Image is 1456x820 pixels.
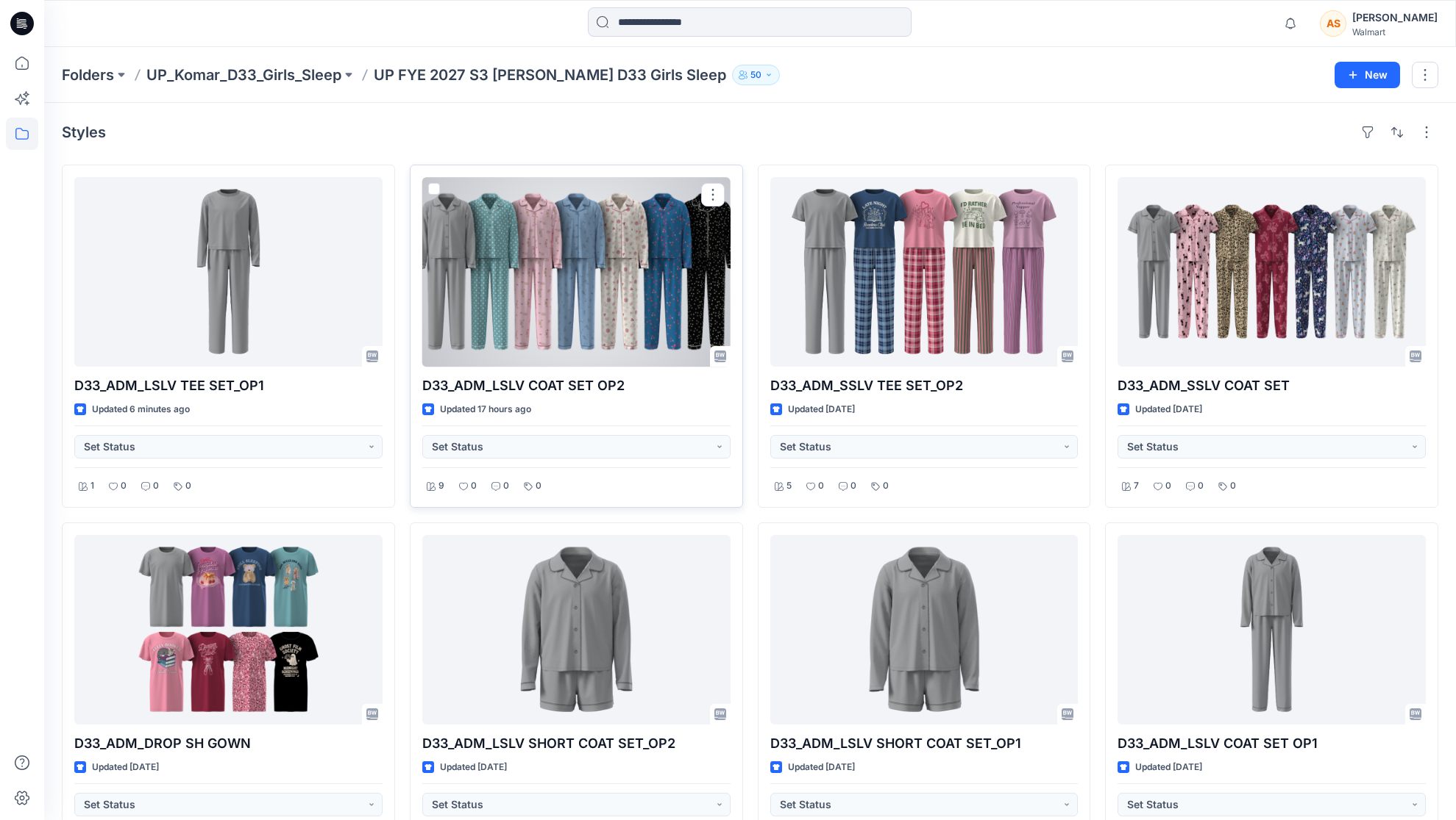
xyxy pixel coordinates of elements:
[374,65,726,85] p: UP FYE 2027 S3 [PERSON_NAME] D33 Girls Sleep
[92,760,159,775] p: Updated [DATE]
[1320,10,1346,37] div: AS
[1118,375,1426,396] p: D33_ADM_SSLV COAT SET
[770,177,1079,367] a: D33_ADM_SSLV TEE SET_OP2
[153,478,159,494] p: 0
[1352,9,1438,26] div: [PERSON_NAME]
[422,535,731,724] a: D33_ADM_LSLV SHORT COAT SET_OP2
[770,375,1079,396] p: D33_ADM_SSLV TEE SET_OP2
[1352,26,1438,37] div: Walmart
[1118,177,1426,367] a: D33_ADM_SSLV COAT SET
[146,65,341,85] a: UP_Komar_D33_Girls_Sleep
[750,67,761,83] p: 50
[438,478,444,494] p: 9
[883,478,889,494] p: 0
[786,478,792,494] p: 5
[732,65,780,85] button: 50
[788,760,855,775] p: Updated [DATE]
[440,760,507,775] p: Updated [DATE]
[1118,733,1426,754] p: D33_ADM_LSLV COAT SET OP1
[788,402,855,417] p: Updated [DATE]
[1135,402,1202,417] p: Updated [DATE]
[422,177,731,367] a: D33_ADM_LSLV COAT SET OP2
[90,478,94,494] p: 1
[62,65,114,85] a: Folders
[1134,478,1139,494] p: 7
[536,478,541,494] p: 0
[62,123,106,141] h4: Styles
[1335,62,1400,88] button: New
[503,478,509,494] p: 0
[471,478,477,494] p: 0
[1118,535,1426,724] a: D33_ADM_LSLV COAT SET OP1
[92,402,190,417] p: Updated 6 minutes ago
[74,375,383,396] p: D33_ADM_LSLV TEE SET_OP1
[1198,478,1204,494] p: 0
[185,478,191,494] p: 0
[770,535,1079,724] a: D33_ADM_LSLV SHORT COAT SET_OP1
[422,375,731,396] p: D33_ADM_LSLV COAT SET OP2
[770,733,1079,754] p: D33_ADM_LSLV SHORT COAT SET_OP1
[1165,478,1171,494] p: 0
[1135,760,1202,775] p: Updated [DATE]
[422,733,731,754] p: D33_ADM_LSLV SHORT COAT SET_OP2
[74,733,383,754] p: D33_ADM_DROP SH GOWN
[74,177,383,367] a: D33_ADM_LSLV TEE SET_OP1
[1230,478,1236,494] p: 0
[74,535,383,724] a: D33_ADM_DROP SH GOWN
[850,478,856,494] p: 0
[440,402,531,417] p: Updated 17 hours ago
[121,478,127,494] p: 0
[818,478,824,494] p: 0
